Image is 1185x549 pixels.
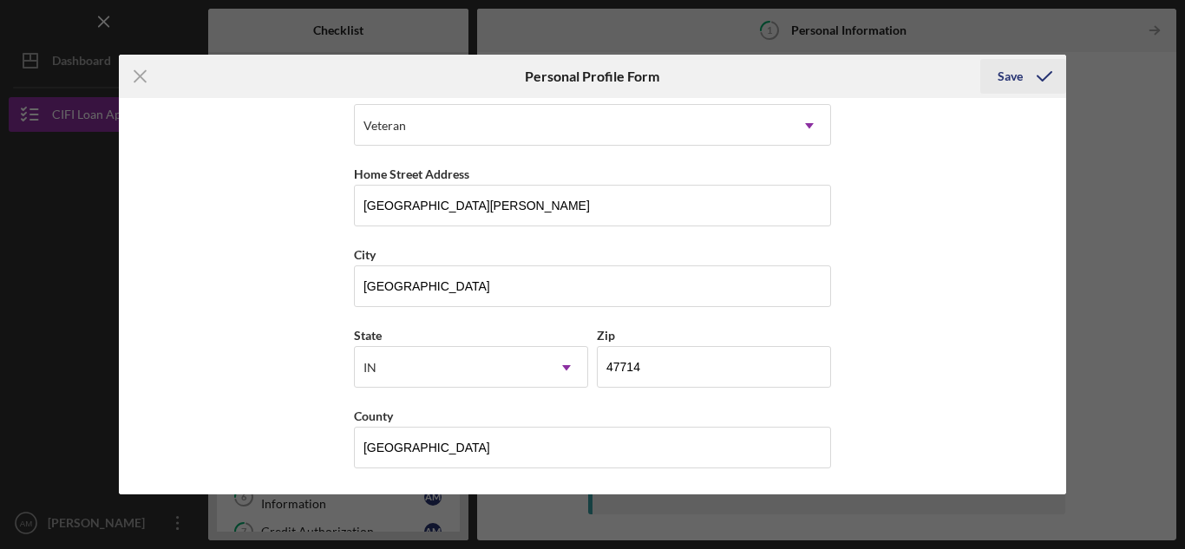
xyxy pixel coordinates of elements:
[980,59,1066,94] button: Save
[363,119,406,133] div: Veteran
[998,59,1023,94] div: Save
[354,408,393,423] label: County
[363,361,376,375] div: IN
[525,69,659,84] h6: Personal Profile Form
[354,247,376,262] label: City
[597,328,615,343] label: Zip
[354,167,469,181] label: Home Street Address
